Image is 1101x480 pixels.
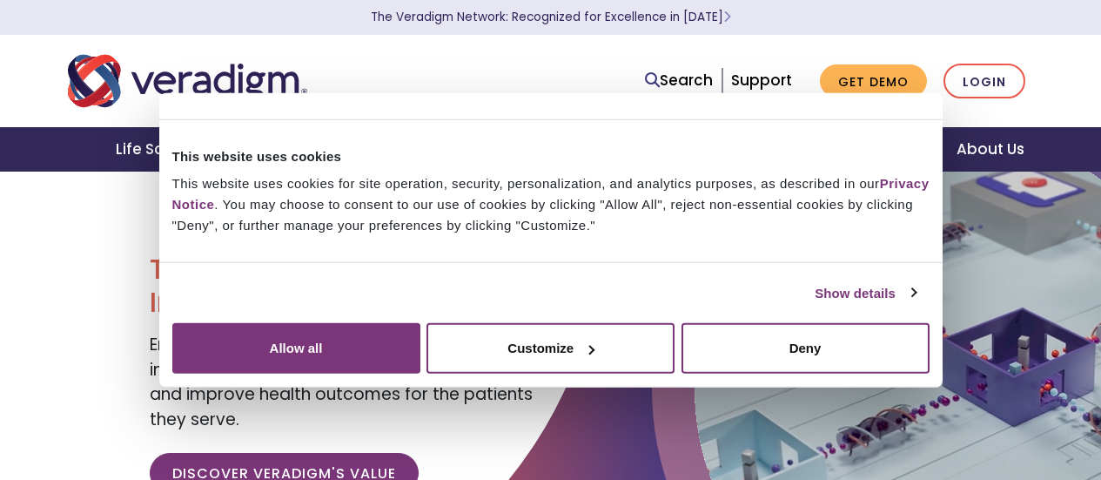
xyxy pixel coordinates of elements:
[723,9,731,25] span: Learn More
[731,70,792,91] a: Support
[645,69,713,92] a: Search
[371,9,731,25] a: The Veradigm Network: Recognized for Excellence in [DATE]Learn More
[172,176,930,212] a: Privacy Notice
[681,323,930,374] button: Deny
[815,282,916,303] a: Show details
[150,333,533,431] span: Empowering our clients with trusted data, insights, and solutions to help reduce costs and improv...
[943,64,1025,99] a: Login
[426,323,675,374] button: Customize
[68,52,307,110] img: Veradigm logo
[172,145,930,166] div: This website uses cookies
[820,64,927,98] a: Get Demo
[150,253,537,320] h1: Transforming Health, Insightfully®
[95,127,239,172] a: Life Sciences
[172,173,930,236] div: This website uses cookies for site operation, security, personalization, and analytics purposes, ...
[936,127,1045,172] a: About Us
[172,323,420,374] button: Allow all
